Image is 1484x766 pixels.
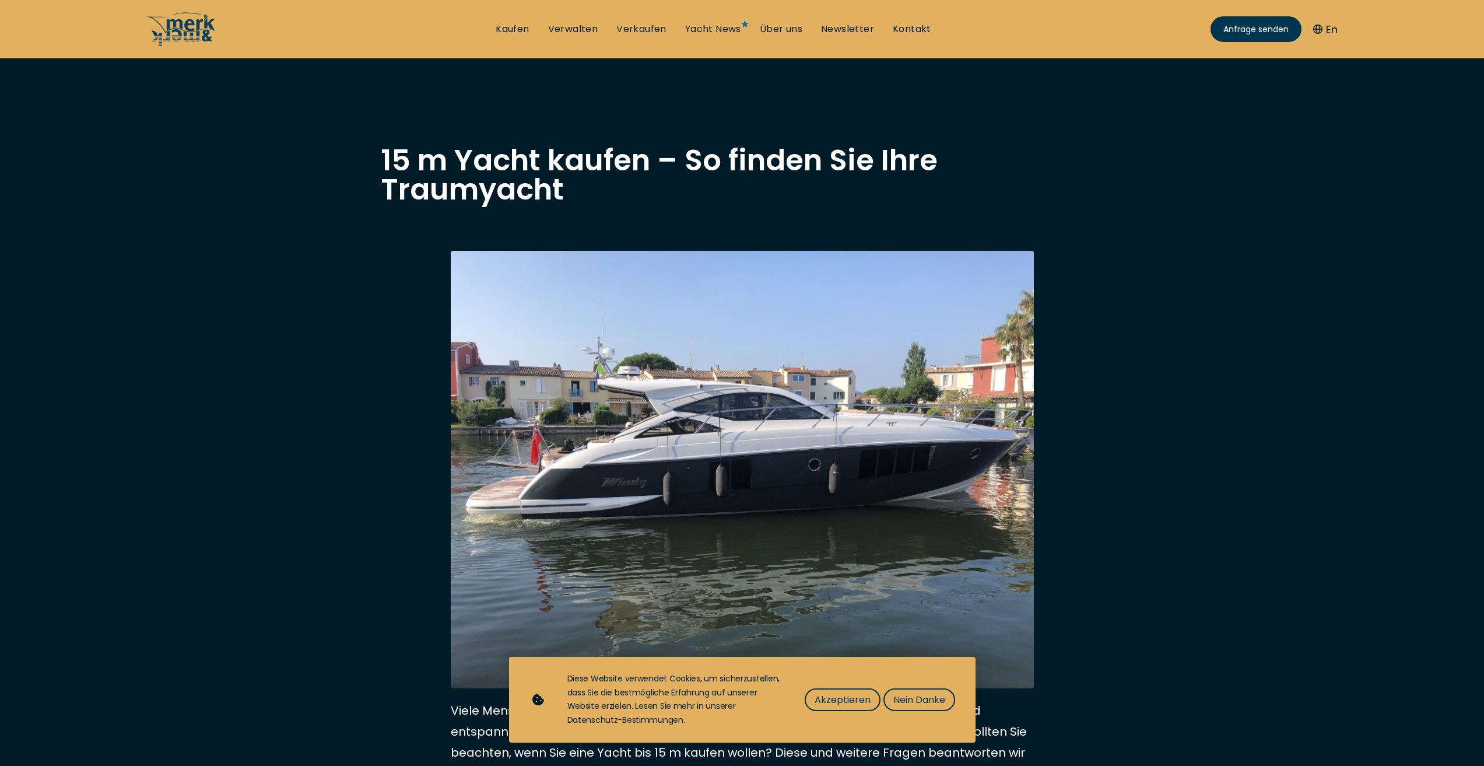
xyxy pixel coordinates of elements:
[548,23,598,36] a: Verwalten
[567,714,683,726] a: Datenschutz-Bestimmungen
[451,251,1034,688] img: 15 m Yacht: Hero
[616,23,666,36] a: Verkaufen
[815,692,871,707] span: Akzeptieren
[381,146,1104,204] h1: 15 m Yacht kaufen – So finden Sie Ihre Traumyacht
[496,23,529,36] a: Kaufen
[1211,16,1301,42] a: Anfrage senden
[893,692,945,707] span: Nein Danke
[805,688,880,711] button: Akzeptieren
[685,23,741,36] a: Yacht News
[567,672,781,727] div: Diese Website verwendet Cookies, um sicherzustellen, dass Sie die bestmögliche Erfahrung auf unse...
[821,23,874,36] a: Newsletter
[760,23,802,36] a: Über uns
[1223,23,1289,36] span: Anfrage senden
[883,688,955,711] button: Nein Danke
[1313,22,1338,37] button: En
[893,23,931,36] a: Kontakt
